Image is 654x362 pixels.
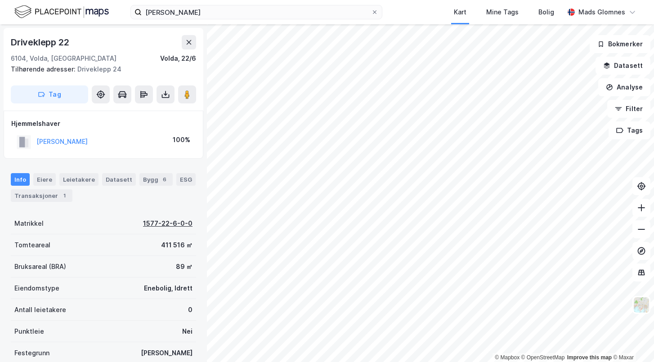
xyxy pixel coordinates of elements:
[14,348,49,358] div: Festegrunn
[598,78,650,96] button: Analyse
[188,304,193,315] div: 0
[142,5,371,19] input: Søk på adresse, matrikkel, gårdeiere, leietakere eller personer
[11,64,189,75] div: Driveklepp 24
[567,354,612,361] a: Improve this map
[609,319,654,362] div: Kontrollprogram for chat
[33,173,56,186] div: Eiere
[160,175,169,184] div: 6
[11,53,116,64] div: 6104, Volda, [GEOGRAPHIC_DATA]
[182,326,193,337] div: Nei
[609,319,654,362] iframe: Chat Widget
[11,118,196,129] div: Hjemmelshaver
[161,240,193,250] div: 411 516 ㎡
[607,100,650,118] button: Filter
[14,261,66,272] div: Bruksareal (BRA)
[141,348,193,358] div: [PERSON_NAME]
[454,7,466,18] div: Kart
[578,7,625,18] div: Mads Glomnes
[521,354,565,361] a: OpenStreetMap
[14,218,44,229] div: Matrikkel
[11,65,77,73] span: Tilhørende adresser:
[173,134,190,145] div: 100%
[11,85,88,103] button: Tag
[144,283,193,294] div: Enebolig, Idrett
[139,173,173,186] div: Bygg
[538,7,554,18] div: Bolig
[633,296,650,313] img: Z
[143,218,193,229] div: 1577-22-6-0-0
[609,121,650,139] button: Tags
[60,191,69,200] div: 1
[14,283,59,294] div: Eiendomstype
[11,173,30,186] div: Info
[59,173,99,186] div: Leietakere
[11,189,72,202] div: Transaksjoner
[102,173,136,186] div: Datasett
[176,173,196,186] div: ESG
[14,304,66,315] div: Antall leietakere
[14,326,44,337] div: Punktleie
[14,4,109,20] img: logo.f888ab2527a4732fd821a326f86c7f29.svg
[590,35,650,53] button: Bokmerker
[160,53,196,64] div: Volda, 22/6
[14,240,50,250] div: Tomteareal
[176,261,193,272] div: 89 ㎡
[596,57,650,75] button: Datasett
[11,35,71,49] div: Driveklepp 22
[495,354,520,361] a: Mapbox
[486,7,519,18] div: Mine Tags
